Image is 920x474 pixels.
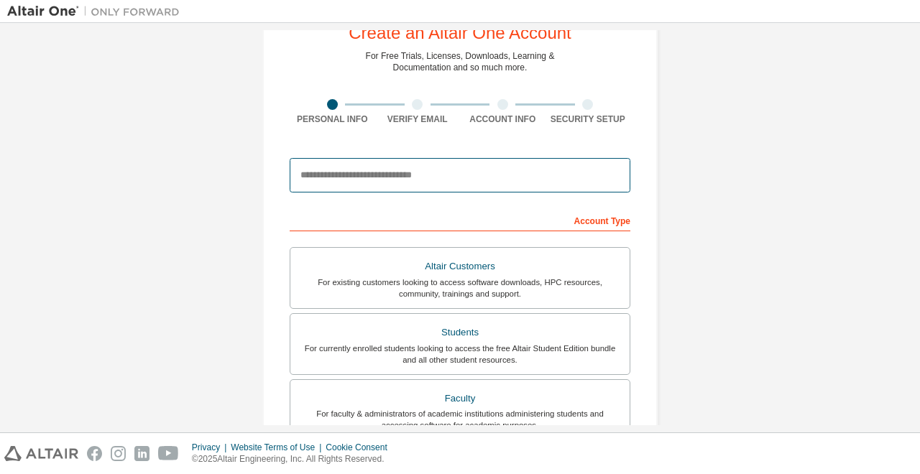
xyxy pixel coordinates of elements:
div: Verify Email [375,113,461,125]
div: Website Terms of Use [231,442,326,453]
div: Security Setup [546,113,631,125]
div: Account Info [460,113,546,125]
div: Personal Info [290,113,375,125]
div: For existing customers looking to access software downloads, HPC resources, community, trainings ... [299,276,621,299]
div: For Free Trials, Licenses, Downloads, Learning & Documentation and so much more. [366,50,555,73]
p: © 2025 Altair Engineering, Inc. All Rights Reserved. [192,453,396,465]
div: Cookie Consent [326,442,395,453]
div: Faculty [299,389,621,409]
div: Altair Customers [299,256,621,276]
div: Create an Altair One Account [349,24,571,42]
div: For currently enrolled students looking to access the free Altair Student Edition bundle and all ... [299,343,621,366]
div: Account Type [290,208,630,231]
div: Students [299,322,621,343]
img: altair_logo.svg [4,446,78,461]
div: For faculty & administrators of academic institutions administering students and accessing softwa... [299,408,621,431]
img: facebook.svg [87,446,102,461]
div: Privacy [192,442,231,453]
img: youtube.svg [158,446,179,461]
img: linkedin.svg [134,446,149,461]
img: instagram.svg [111,446,126,461]
img: Altair One [7,4,187,19]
